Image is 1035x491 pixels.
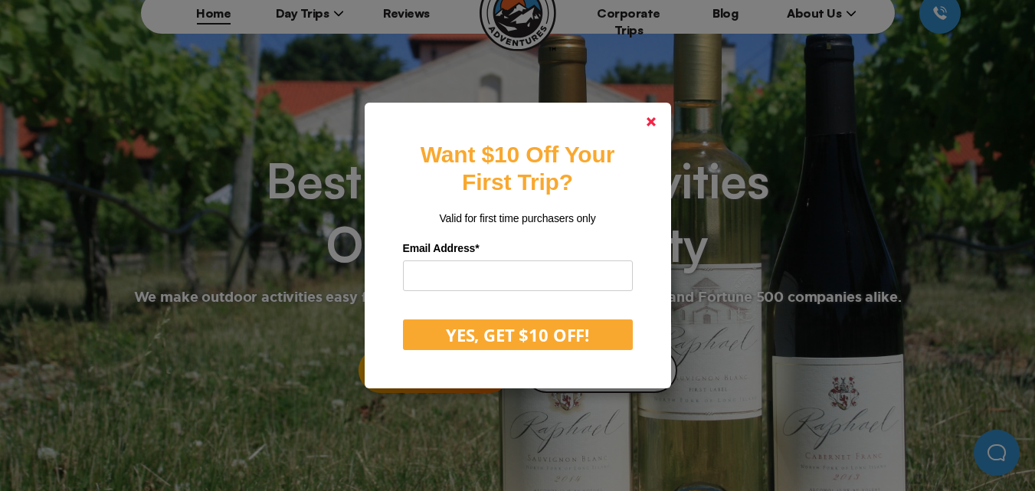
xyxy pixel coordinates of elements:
[439,212,595,224] span: Valid for first time purchasers only
[403,237,633,260] label: Email Address
[403,319,633,350] button: YES, GET $10 OFF!
[421,142,614,195] strong: Want $10 Off Your First Trip?
[475,242,479,254] span: Required
[633,103,670,140] a: Close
